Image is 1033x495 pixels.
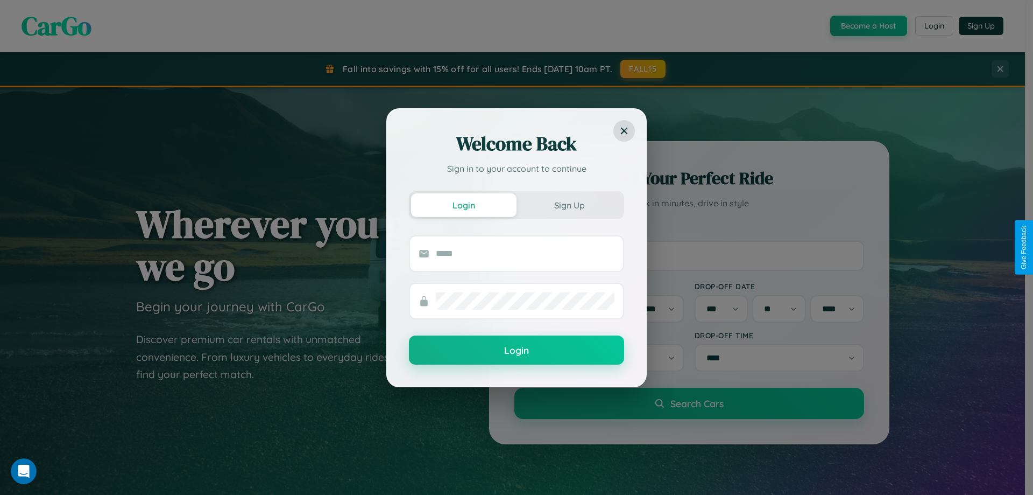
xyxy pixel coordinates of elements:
[11,458,37,484] iframe: Intercom live chat
[1020,226,1028,269] div: Give Feedback
[516,193,622,217] button: Sign Up
[409,336,624,365] button: Login
[411,193,516,217] button: Login
[409,162,624,175] p: Sign in to your account to continue
[409,131,624,157] h2: Welcome Back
